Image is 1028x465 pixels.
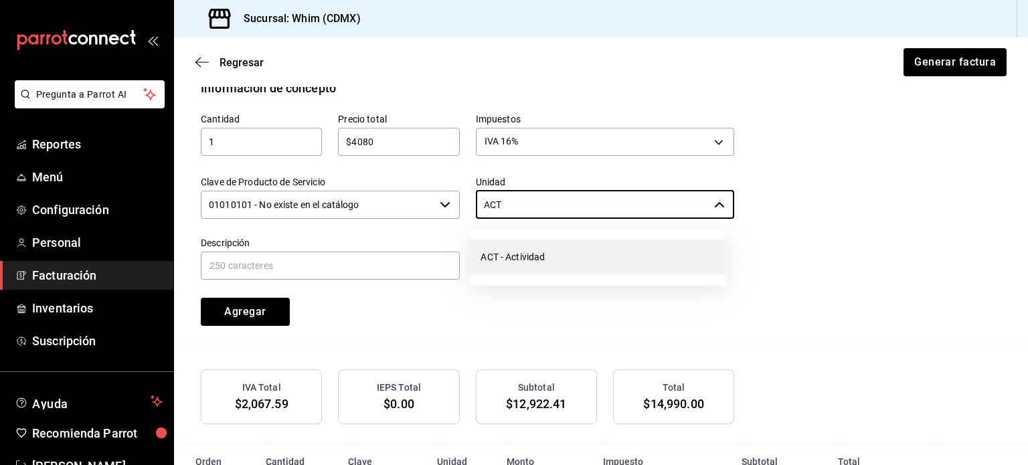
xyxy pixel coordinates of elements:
[383,397,414,411] span: $0.00
[201,177,460,186] label: Clave de Producto de Servicio
[235,397,288,411] span: $2,067.59
[338,114,459,123] label: Precio total
[195,56,264,69] button: Regresar
[201,114,322,123] label: Cantidad
[147,35,158,45] button: open_drawer_menu
[904,48,1007,76] button: Generar factura
[32,234,163,252] span: Personal
[485,134,519,148] span: IVA 16%
[643,397,703,411] span: $14,990.00
[32,168,163,186] span: Menú
[476,177,735,186] label: Unidad
[518,381,555,395] h3: Subtotal
[476,114,735,123] label: Impuestos
[506,397,566,411] span: $12,922.41
[663,381,685,395] h3: Total
[32,299,163,317] span: Inventarios
[338,134,459,150] input: $0.00
[9,97,165,111] a: Pregunta a Parrot AI
[201,238,460,247] label: Descripción
[32,201,163,219] span: Configuración
[470,240,725,275] li: ACT - Actividad
[201,191,434,219] input: Elige una opción
[476,191,709,219] input: Elige una opción
[233,11,361,27] h3: Sucursal: Whim (CDMX)
[36,88,144,102] span: Pregunta a Parrot AI
[15,80,165,108] button: Pregunta a Parrot AI
[32,393,145,409] span: Ayuda
[201,298,290,326] button: Agregar
[201,252,460,280] input: 250 caracteres
[201,79,336,97] div: Información de concepto
[32,135,163,153] span: Reportes
[32,332,163,350] span: Suscripción
[32,424,163,442] span: Recomienda Parrot
[32,266,163,284] span: Facturación
[377,381,421,395] h3: IEPS Total
[242,381,281,395] h3: IVA Total
[220,56,264,69] span: Regresar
